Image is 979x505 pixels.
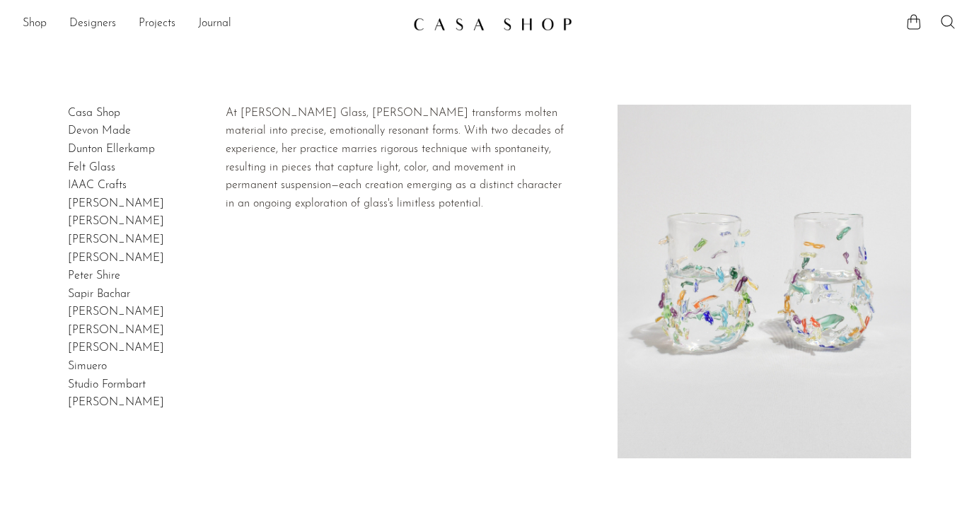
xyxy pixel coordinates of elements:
[68,342,164,354] a: [PERSON_NAME]
[68,253,164,264] a: [PERSON_NAME]
[68,306,164,318] a: [PERSON_NAME]
[68,397,164,408] a: [PERSON_NAME]
[23,15,47,33] a: Shop
[68,325,164,336] a: [PERSON_NAME]
[198,15,231,33] a: Journal
[68,144,155,155] a: Dunton Ellerkamp
[23,12,402,36] ul: NEW HEADER MENU
[68,162,115,173] a: Felt Glass
[68,216,164,227] a: [PERSON_NAME]
[68,198,164,209] a: [PERSON_NAME]
[68,180,127,191] a: IAAC Crafts
[68,361,107,372] a: Simuero
[618,105,911,458] img: Lisa Stover
[68,125,131,137] a: Devon Made
[226,105,568,214] div: At [PERSON_NAME] Glass, [PERSON_NAME] transforms molten material into precise, emotionally resona...
[68,379,146,390] a: Studio Formbart
[68,108,120,119] a: Casa Shop
[68,289,130,300] a: Sapir Bachar
[68,270,120,281] a: Peter Shire
[139,15,175,33] a: Projects
[69,15,116,33] a: Designers
[68,234,164,245] a: [PERSON_NAME]
[23,12,402,36] nav: Desktop navigation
